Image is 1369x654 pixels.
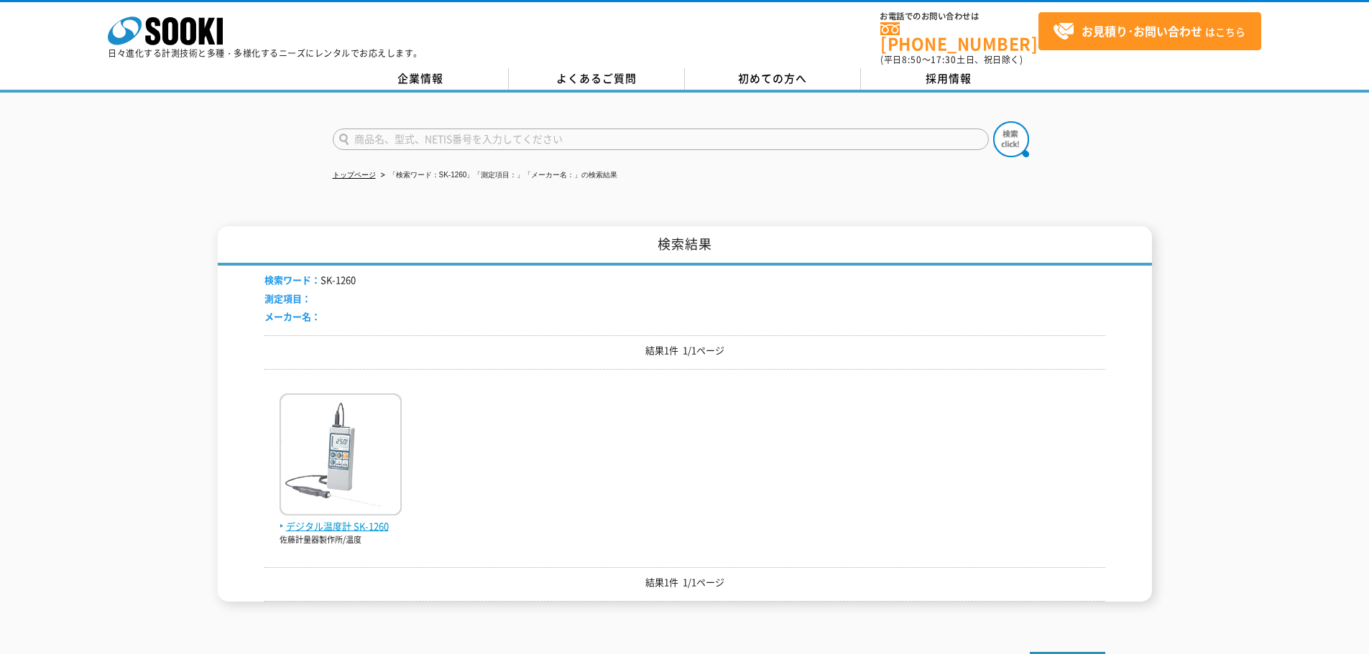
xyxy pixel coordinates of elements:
[280,393,402,519] img: SK-1260
[993,121,1029,157] img: btn_search.png
[1082,22,1202,39] strong: お見積り･お問い合わせ
[861,68,1037,90] a: 採用情報
[108,49,423,57] p: 日々進化する計測技術と多種・多様化するニーズにレンタルでお応えします。
[880,22,1038,52] a: [PHONE_NUMBER]
[264,343,1105,358] p: 結果1件 1/1ページ
[264,273,356,288] li: SK-1260
[902,53,922,66] span: 8:50
[264,291,311,305] span: 測定項目：
[1053,21,1245,42] span: はこちら
[880,12,1038,21] span: お電話でのお問い合わせは
[880,53,1023,66] span: (平日 ～ 土日、祝日除く)
[685,68,861,90] a: 初めての方へ
[264,273,321,286] span: 検索ワード：
[1038,12,1261,50] a: お見積り･お問い合わせはこちら
[931,53,957,66] span: 17:30
[738,70,807,86] span: 初めての方へ
[280,504,402,534] a: デジタル温度計 SK-1260
[264,575,1105,590] p: 結果1件 1/1ページ
[280,519,402,534] span: デジタル温度計 SK-1260
[333,171,376,179] a: トップページ
[333,68,509,90] a: 企業情報
[378,168,618,183] li: 「検索ワード：SK-1260」「測定項目：」「メーカー名：」の検索結果
[333,129,989,150] input: 商品名、型式、NETIS番号を入力してください
[509,68,685,90] a: よくあるご質問
[264,309,321,323] span: メーカー名：
[218,226,1152,266] h1: 検索結果
[280,534,402,546] p: 佐藤計量器製作所/温度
